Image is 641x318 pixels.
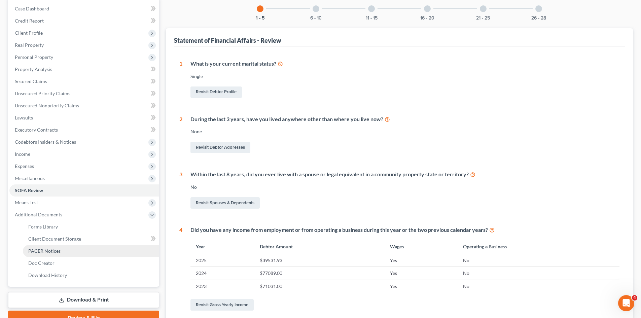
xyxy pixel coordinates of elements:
[190,239,254,254] th: Year
[190,171,619,178] div: Within the last 8 years, did you ever live with a spouse or legal equivalent in a community prope...
[190,142,250,153] a: Revisit Debtor Addresses
[179,171,182,210] div: 3
[9,63,159,75] a: Property Analysis
[190,115,619,123] div: During the last 3 years, have you lived anywhere other than where you live now?
[28,260,55,266] span: Doc Creator
[190,86,242,98] a: Revisit Debtor Profile
[28,224,58,229] span: Forms Library
[385,239,458,254] th: Wages
[23,257,159,269] a: Doc Creator
[9,124,159,136] a: Executory Contracts
[190,60,619,68] div: What is your current marital status?
[366,16,378,21] button: 11 - 15
[254,280,384,292] td: $71031.00
[9,75,159,87] a: Secured Claims
[420,16,434,21] button: 16 - 20
[458,280,619,292] td: No
[458,239,619,254] th: Operating a Business
[15,187,43,193] span: SOFA Review
[458,254,619,267] td: No
[179,226,182,312] div: 4
[174,36,281,44] div: Statement of Financial Affairs - Review
[310,16,322,21] button: 6 - 10
[256,16,265,21] button: 1 - 5
[190,254,254,267] td: 2025
[618,295,634,311] iframe: Intercom live chat
[15,18,44,24] span: Credit Report
[15,127,58,133] span: Executory Contracts
[190,267,254,280] td: 2024
[15,30,43,36] span: Client Profile
[476,16,490,21] button: 21 - 25
[15,212,62,217] span: Additional Documents
[9,15,159,27] a: Credit Report
[190,128,619,135] div: None
[23,245,159,257] a: PACER Notices
[15,42,44,48] span: Real Property
[15,78,47,84] span: Secured Claims
[15,139,76,145] span: Codebtors Insiders & Notices
[190,299,254,311] a: Revisit Gross Yearly Income
[190,226,619,234] div: Did you have any income from employment or from operating a business during this year or the two ...
[15,6,49,11] span: Case Dashboard
[190,197,260,209] a: Revisit Spouses & Dependents
[190,73,619,80] div: Single
[8,292,159,308] a: Download & Print
[15,175,45,181] span: Miscellaneous
[15,200,38,205] span: Means Test
[385,280,458,292] td: Yes
[9,87,159,100] a: Unsecured Priority Claims
[190,184,619,190] div: No
[179,115,182,155] div: 2
[15,91,70,96] span: Unsecured Priority Claims
[15,151,30,157] span: Income
[23,233,159,245] a: Client Document Storage
[385,267,458,280] td: Yes
[28,248,61,254] span: PACER Notices
[9,184,159,197] a: SOFA Review
[458,267,619,280] td: No
[254,267,384,280] td: $77089.00
[632,295,637,301] span: 4
[15,54,53,60] span: Personal Property
[28,236,81,242] span: Client Document Storage
[9,100,159,112] a: Unsecured Nonpriority Claims
[9,112,159,124] a: Lawsuits
[254,239,384,254] th: Debtor Amount
[254,254,384,267] td: $39531.93
[15,163,34,169] span: Expenses
[23,221,159,233] a: Forms Library
[15,103,79,108] span: Unsecured Nonpriority Claims
[28,272,67,278] span: Download History
[179,60,182,99] div: 1
[15,66,52,72] span: Property Analysis
[9,3,159,15] a: Case Dashboard
[15,115,33,120] span: Lawsuits
[190,280,254,292] td: 2023
[385,254,458,267] td: Yes
[531,16,546,21] button: 26 - 28
[23,269,159,281] a: Download History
